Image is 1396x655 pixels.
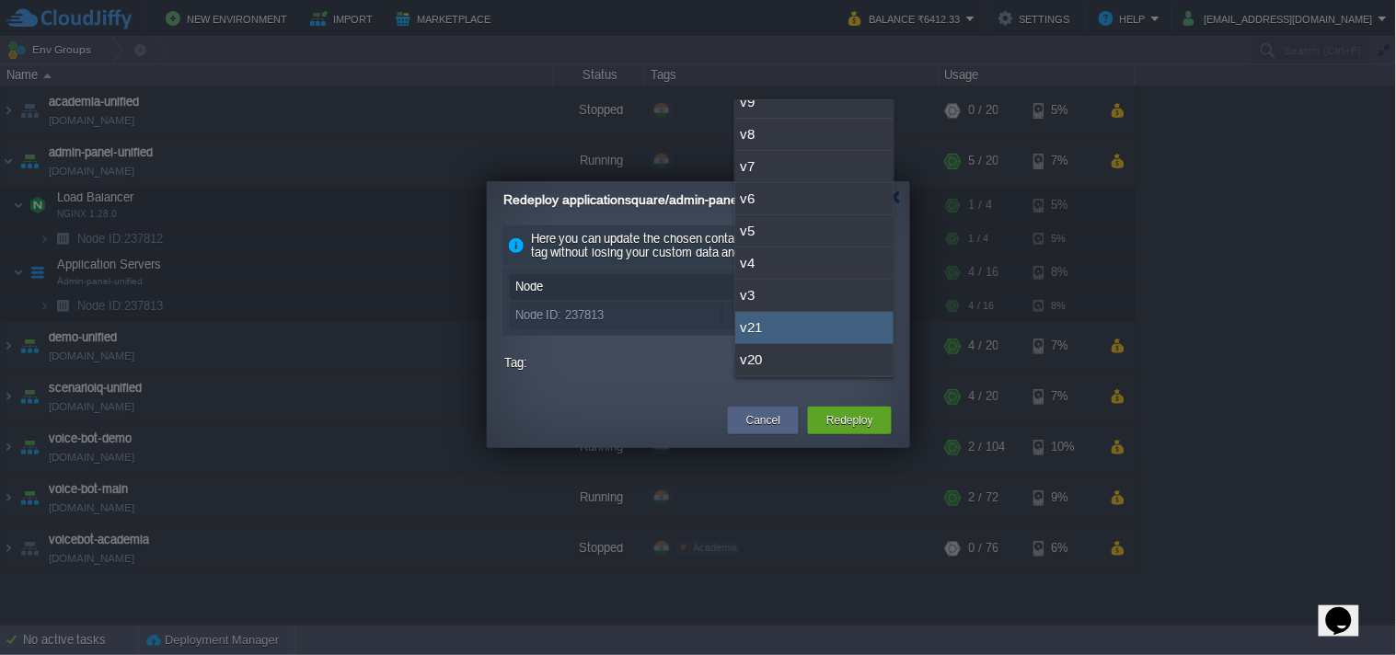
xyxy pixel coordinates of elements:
[502,225,894,267] div: Here you can update the chosen containers to another template tag without losing your custom data...
[511,275,721,299] div: Node
[1319,581,1378,637] iframe: chat widget
[722,304,888,327] div: v20
[504,351,730,374] label: Tag:
[735,183,894,215] div: v6
[735,312,894,344] div: v21
[746,411,780,430] button: Cancel
[722,275,888,299] div: Tag
[511,304,721,327] div: Node ID: 237813
[735,86,894,119] div: v9
[735,247,894,280] div: v4
[735,151,894,183] div: v7
[735,119,894,151] div: v8
[503,192,848,207] span: Redeploy applicationsquare/admin-panel-unified containers
[735,344,894,376] div: v20
[735,215,894,247] div: v5
[735,280,894,312] div: v3
[826,411,873,430] button: Redeploy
